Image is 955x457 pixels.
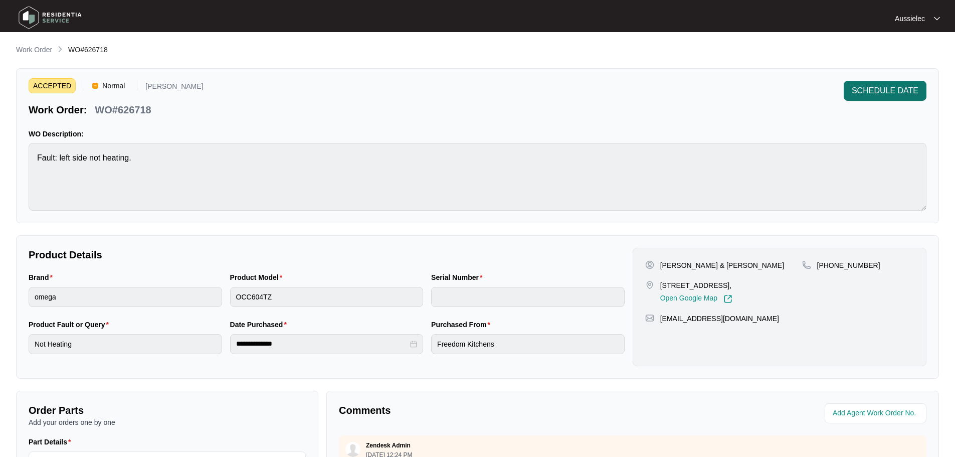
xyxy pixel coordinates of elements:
p: [PERSON_NAME] [145,83,203,93]
p: [PERSON_NAME] & [PERSON_NAME] [660,260,784,270]
p: Product Details [29,248,625,262]
p: [STREET_ADDRESS], [660,280,732,290]
input: Product Model [230,287,424,307]
input: Brand [29,287,222,307]
label: Date Purchased [230,320,291,330]
img: Link-External [723,294,732,303]
img: user.svg [345,442,360,457]
img: user-pin [645,260,654,269]
span: SCHEDULE DATE [852,85,918,97]
img: map-pin [802,260,811,269]
a: Open Google Map [660,294,732,303]
img: Vercel Logo [92,83,98,89]
img: dropdown arrow [934,16,940,21]
img: map-pin [645,314,654,323]
label: Brand [29,272,57,282]
p: Add your orders one by one [29,417,306,427]
label: Serial Number [431,272,486,282]
span: Normal [98,78,129,93]
img: chevron-right [56,45,64,53]
textarea: Fault: left side not heating. [29,143,926,211]
p: WO#626718 [95,103,151,117]
input: Serial Number [431,287,625,307]
input: Add Agent Work Order No. [833,407,920,419]
span: ACCEPTED [29,78,76,93]
p: Comments [339,403,626,417]
input: Purchased From [431,334,625,354]
p: [PHONE_NUMBER] [817,260,880,270]
img: map-pin [645,280,654,289]
p: Work Order [16,45,52,55]
p: Aussielec [895,14,925,24]
p: [EMAIL_ADDRESS][DOMAIN_NAME] [660,314,779,324]
input: Product Fault or Query [29,334,222,354]
label: Purchased From [431,320,494,330]
input: Date Purchased [236,339,409,349]
p: Zendesk Admin [366,441,411,449]
p: WO Description: [29,129,926,139]
a: Work Order [14,45,54,56]
label: Product Fault or Query [29,320,113,330]
p: Work Order: [29,103,87,117]
label: Part Details [29,437,75,447]
label: Product Model [230,272,287,282]
p: Order Parts [29,403,306,417]
span: WO#626718 [68,46,108,54]
button: SCHEDULE DATE [844,81,926,101]
img: residentia service logo [15,3,85,33]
